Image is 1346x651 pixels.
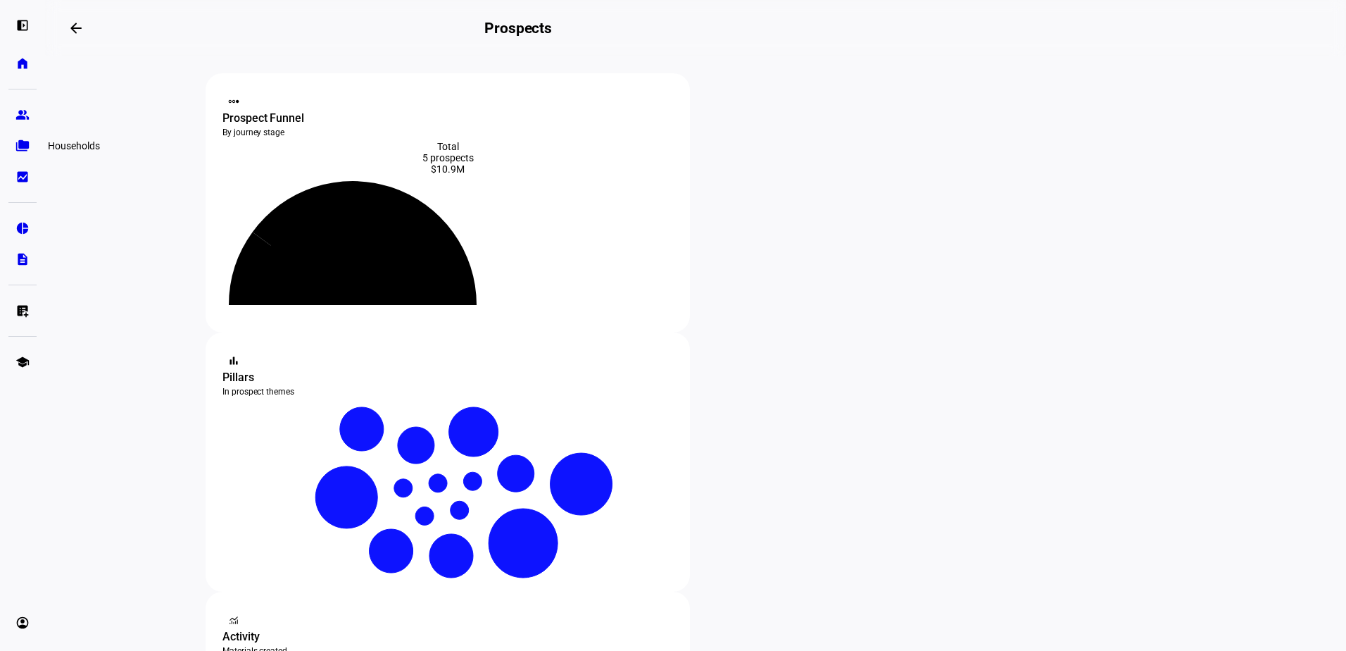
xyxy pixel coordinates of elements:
[227,613,241,627] mat-icon: monitoring
[15,355,30,369] eth-mat-symbol: school
[222,386,673,397] div: In prospect themes
[15,616,30,630] eth-mat-symbol: account_circle
[8,132,37,160] a: folder_copy
[42,137,106,154] div: Households
[15,304,30,318] eth-mat-symbol: list_alt_add
[227,94,241,108] mat-icon: steppers
[8,214,37,242] a: pie_chart
[15,170,30,184] eth-mat-symbol: bid_landscape
[15,108,30,122] eth-mat-symbol: group
[68,20,84,37] mat-icon: arrow_backwards
[15,56,30,70] eth-mat-symbol: home
[8,163,37,191] a: bid_landscape
[222,110,673,127] div: Prospect Funnel
[227,354,241,368] mat-icon: bar_chart
[15,139,30,153] eth-mat-symbol: folder_copy
[222,127,673,138] div: By journey stage
[8,49,37,77] a: home
[222,369,673,386] div: Pillars
[222,628,673,645] div: Activity
[222,163,673,175] div: $10.9M
[222,141,673,152] div: Total
[15,18,30,32] eth-mat-symbol: left_panel_open
[8,101,37,129] a: group
[222,152,673,163] div: 5 prospects
[15,221,30,235] eth-mat-symbol: pie_chart
[15,252,30,266] eth-mat-symbol: description
[484,20,552,37] h2: Prospects
[8,245,37,273] a: description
